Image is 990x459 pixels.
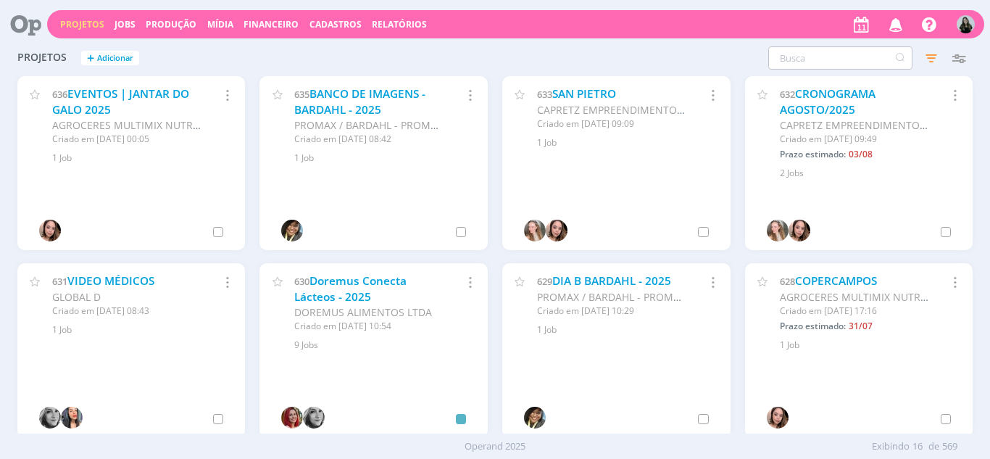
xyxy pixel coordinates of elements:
a: Doremus Conecta Lácteos - 2025 [294,273,407,305]
span: Adicionar [97,54,133,63]
div: Criado em [DATE] 10:29 [537,305,686,318]
img: S [524,407,546,429]
span: 628 [780,275,795,288]
a: SAN PIETRO [552,86,616,102]
button: Projetos [56,19,109,30]
button: Financeiro [239,19,303,30]
span: 636 [52,88,67,101]
a: BANCO DE IMAGENS - BARDAHL - 2025 [294,86,425,117]
div: 2 Jobs [780,167,956,180]
a: Relatórios [372,18,427,30]
span: Projetos [17,51,67,64]
span: 31/07 [849,320,873,332]
img: G [767,220,789,241]
span: 16 [912,439,923,454]
a: Projetos [60,18,104,30]
button: V [956,12,976,37]
img: T [789,220,810,241]
span: Exibindo [872,439,910,454]
div: 1 Job [294,152,470,165]
img: G [281,407,303,429]
span: 631 [52,275,67,288]
span: Prazo estimado: [780,148,846,160]
div: Criado em [DATE] 09:49 [780,133,928,146]
div: 1 Job [52,152,228,165]
img: V [957,15,975,33]
span: AGROCERES MULTIMIX NUTRIÇÃO ANIMAL LTDA. [52,118,288,132]
div: Criado em [DATE] 10:54 [294,320,443,333]
span: PROMAX / BARDAHL - PROMAX PRODUTOS MÁXIMOS S/A INDÚSTRIA E COMÉRCIO [294,118,691,132]
span: 630 [294,275,309,288]
img: S [281,220,303,241]
button: +Adicionar [81,51,139,66]
span: 629 [537,275,552,288]
div: 1 Job [52,323,228,336]
img: K [61,407,83,429]
span: 569 [942,439,957,454]
img: J [39,407,61,429]
img: T [767,407,789,429]
button: Mídia [203,19,238,30]
a: EVENTOS | JANTAR DO GALO 2025 [52,86,189,117]
span: + [87,51,94,66]
a: DIA B BARDAHL - 2025 [552,273,671,289]
span: 632 [780,88,795,101]
a: Financeiro [244,18,299,30]
a: CRONOGRAMA AGOSTO/2025 [780,86,875,117]
div: 1 Job [537,136,713,149]
div: Criado em [DATE] 00:05 [52,133,201,146]
span: Cadastros [309,18,362,30]
span: 633 [537,88,552,101]
span: Prazo estimado: [780,320,846,332]
img: G [524,220,546,241]
input: Busca [768,46,912,70]
img: T [39,220,61,241]
button: Relatórios [367,19,431,30]
span: 635 [294,88,309,101]
div: Criado em [DATE] 17:16 [780,305,928,318]
div: 9 Jobs [294,339,470,352]
span: GLOBAL D [52,290,101,304]
div: 1 Job [780,339,956,352]
span: DOREMUS ALIMENTOS LTDA [294,305,432,319]
button: Jobs [110,19,140,30]
div: Criado em [DATE] 09:09 [537,117,686,131]
span: 03/08 [849,148,873,160]
span: PROMAX / BARDAHL - PROMAX PRODUTOS MÁXIMOS S/A INDÚSTRIA E COMÉRCIO [537,290,933,304]
button: Cadastros [305,19,366,30]
a: VIDEO MÉDICOS [67,273,154,289]
img: J [303,407,325,429]
div: Criado em [DATE] 08:42 [294,133,443,146]
button: Produção [141,19,201,30]
a: COPERCAMPOS [795,273,877,289]
span: de [928,439,939,454]
span: CAPRETZ EMPREENDIMENTOS IMOBILIARIOS LTDA [537,103,781,117]
img: T [546,220,567,241]
div: 1 Job [537,323,713,336]
a: Produção [146,18,196,30]
a: Jobs [115,18,136,30]
div: Criado em [DATE] 08:43 [52,305,201,318]
a: Mídia [207,18,233,30]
